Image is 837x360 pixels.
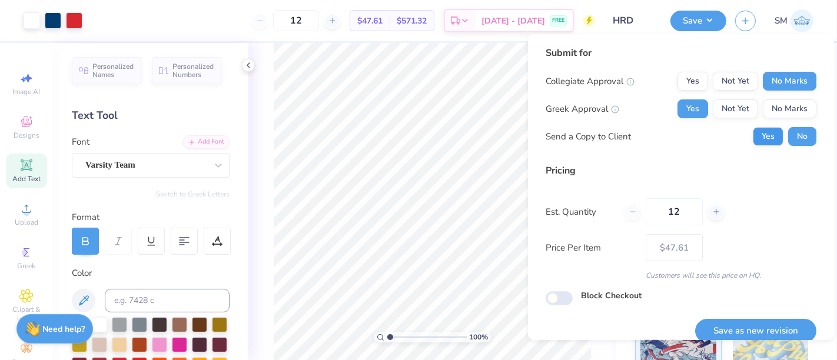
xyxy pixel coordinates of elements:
[546,270,816,281] div: Customers will see this price on HQ.
[105,289,230,312] input: e.g. 7428 c
[713,72,758,91] button: Not Yet
[397,15,427,27] span: $571.32
[763,72,816,91] button: No Marks
[713,99,758,118] button: Not Yet
[18,261,36,271] span: Greek
[72,108,230,124] div: Text Tool
[481,15,545,27] span: [DATE] - [DATE]
[546,130,631,144] div: Send a Copy to Client
[14,131,39,140] span: Designs
[552,16,564,25] span: FREE
[13,87,41,96] span: Image AI
[72,135,89,149] label: Font
[695,319,816,343] button: Save as new revision
[775,14,788,28] span: SM
[604,9,662,32] input: Untitled Design
[677,99,708,118] button: Yes
[546,241,637,255] label: Price Per Item
[72,266,230,280] div: Color
[753,127,783,146] button: Yes
[581,289,642,302] label: Block Checkout
[156,189,230,199] button: Switch to Greek Letters
[546,46,816,60] div: Submit for
[12,174,41,184] span: Add Text
[546,75,635,88] div: Collegiate Approval
[546,164,816,178] div: Pricing
[646,198,703,225] input: – –
[470,332,489,342] span: 100 %
[546,102,619,116] div: Greek Approval
[72,211,231,224] div: Format
[670,11,726,31] button: Save
[775,9,813,32] a: SM
[6,305,47,324] span: Clipart & logos
[763,99,816,118] button: No Marks
[546,205,616,219] label: Est. Quantity
[788,127,816,146] button: No
[15,218,38,227] span: Upload
[790,9,813,32] img: Shruthi Mohan
[43,324,85,335] strong: Need help?
[357,15,383,27] span: $47.61
[183,135,230,149] div: Add Font
[92,62,134,79] span: Personalized Names
[677,72,708,91] button: Yes
[273,10,319,31] input: – –
[172,62,214,79] span: Personalized Numbers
